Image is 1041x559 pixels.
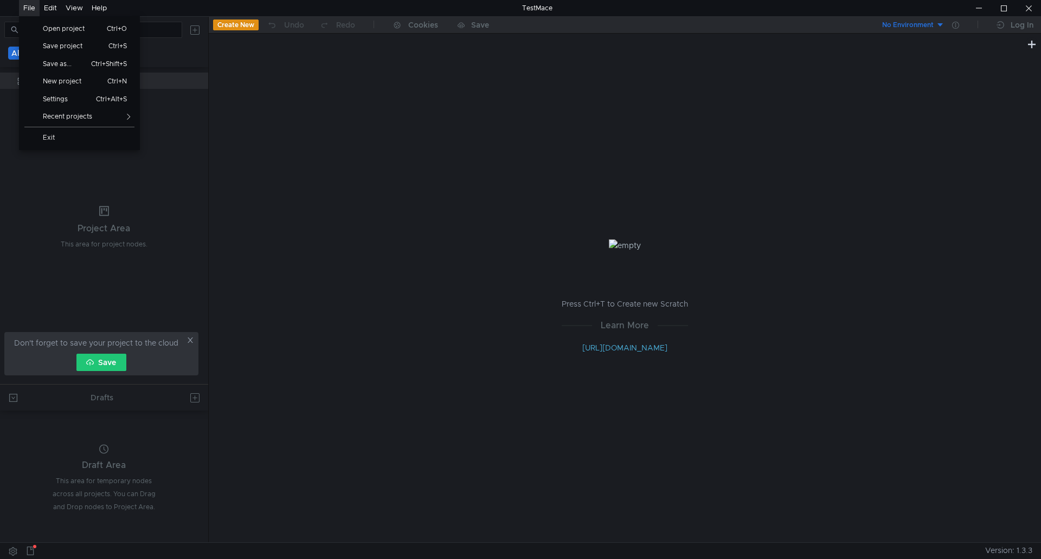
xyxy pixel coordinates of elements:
a: [URL][DOMAIN_NAME] [582,343,667,353]
div: No Environment [882,20,934,30]
div: Undo [284,18,304,31]
span: Don't forget to save your project to the cloud [14,336,178,349]
button: Undo [259,17,312,33]
button: Create New [213,19,259,30]
span: Version: 1.3.3 [985,543,1032,558]
div: Log In [1011,18,1033,31]
button: All [8,47,24,60]
div: Redo [336,18,355,31]
span: Learn More [592,318,658,332]
img: empty [609,239,641,251]
div: Drafts [91,391,113,404]
div: Cookies [408,18,438,31]
button: Redo [312,17,363,33]
p: Press Ctrl+T to Create new Scratch [562,297,688,310]
div: Save [471,21,489,29]
button: Save [76,354,126,371]
button: No Environment [869,16,944,34]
